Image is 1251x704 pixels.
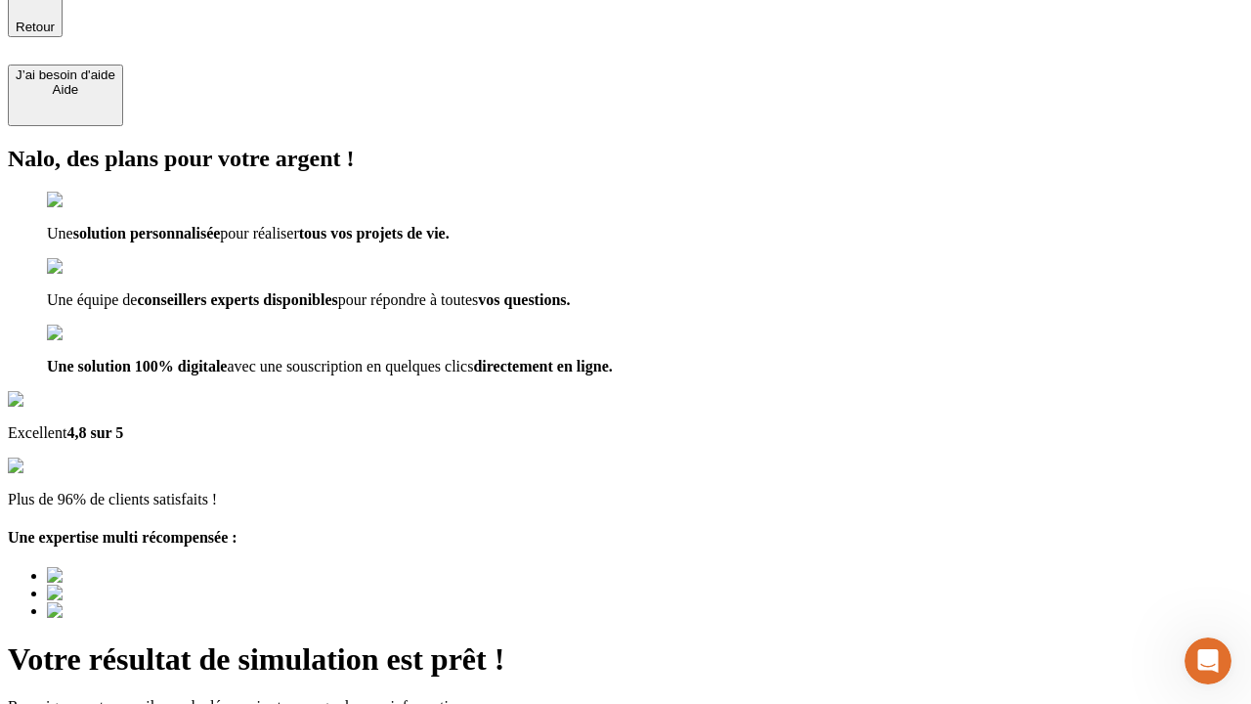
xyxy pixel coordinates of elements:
[478,291,570,308] span: vos questions.
[47,358,227,374] span: Une solution 100% digitale
[1185,638,1231,684] iframe: Intercom live chat
[47,258,131,276] img: checkmark
[227,358,473,374] span: avec une souscription en quelques clics
[73,225,221,242] span: solution personnalisée
[8,391,121,409] img: Google Review
[47,225,73,242] span: Une
[8,65,123,126] button: J’ai besoin d'aideAide
[220,225,298,242] span: pour réaliser
[47,291,137,308] span: Une équipe de
[299,225,450,242] span: tous vos projets de vie.
[47,192,131,209] img: checkmark
[47,567,228,585] img: Best savings advice award
[16,67,115,82] div: J’ai besoin d'aide
[47,325,131,342] img: checkmark
[8,424,66,441] span: Excellent
[8,529,1243,547] h4: Une expertise multi récompensée :
[137,291,337,308] span: conseillers experts disponibles
[47,585,228,602] img: Best savings advice award
[473,358,612,374] span: directement en ligne.
[47,602,228,620] img: Best savings advice award
[8,491,1243,508] p: Plus de 96% de clients satisfaits !
[338,291,479,308] span: pour répondre à toutes
[16,82,115,97] div: Aide
[8,146,1243,172] h2: Nalo, des plans pour votre argent !
[8,458,105,475] img: reviews stars
[66,424,123,441] span: 4,8 sur 5
[8,641,1243,678] h1: Votre résultat de simulation est prêt !
[16,20,55,34] span: Retour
